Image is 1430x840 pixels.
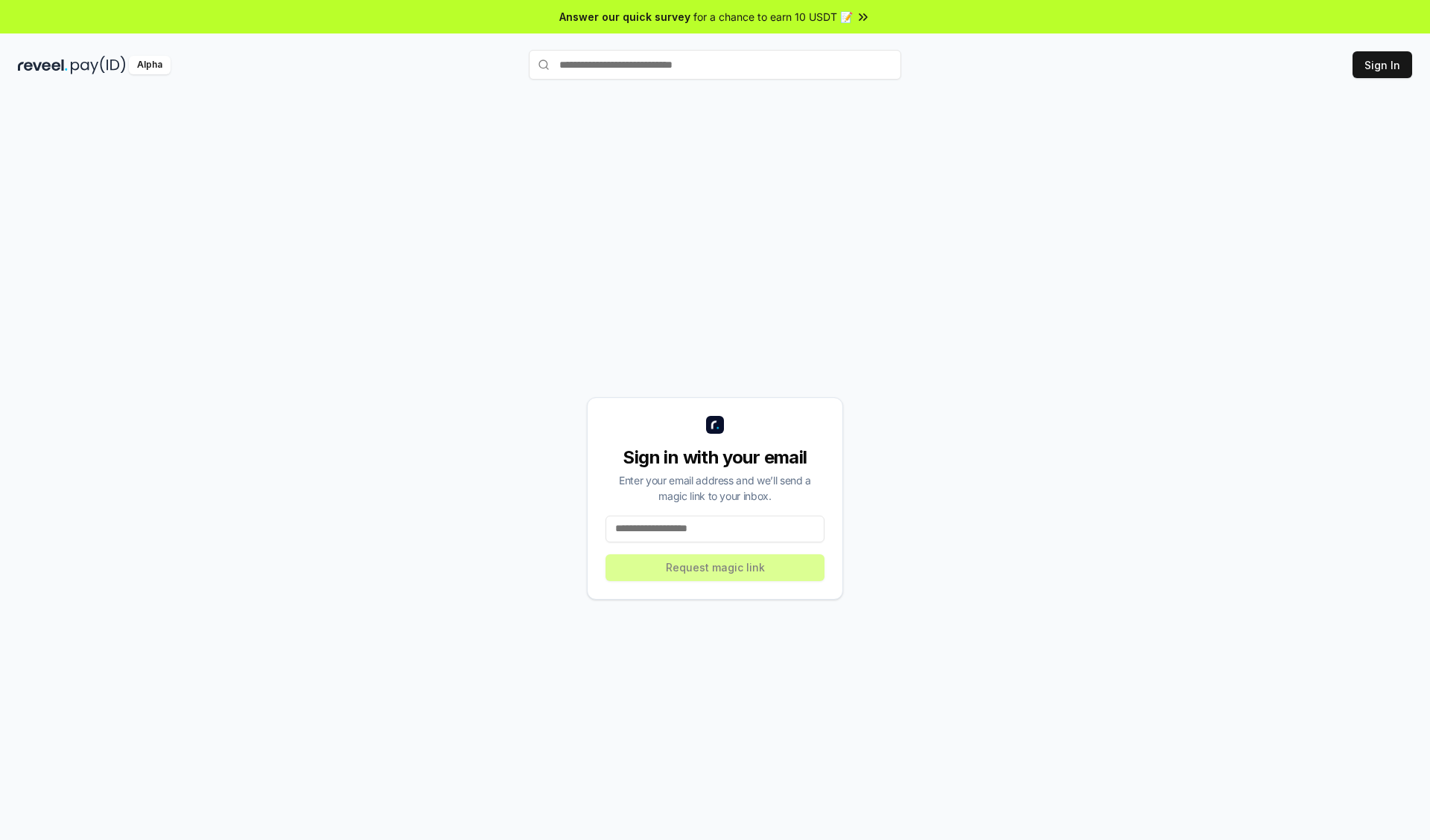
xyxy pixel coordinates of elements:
div: Sign in with your email [606,446,824,469]
span: for a chance to earn 10 USDT 📝 [693,9,853,25]
img: reveel_dark [18,56,68,74]
button: Sign In [1353,51,1412,78]
div: Alpha [129,56,171,74]
img: pay_id [71,56,126,74]
div: Enter your email address and we’ll send a magic link to your inbox. [606,472,824,504]
span: Answer our quick survey [559,9,690,25]
img: logo_small [706,416,724,434]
